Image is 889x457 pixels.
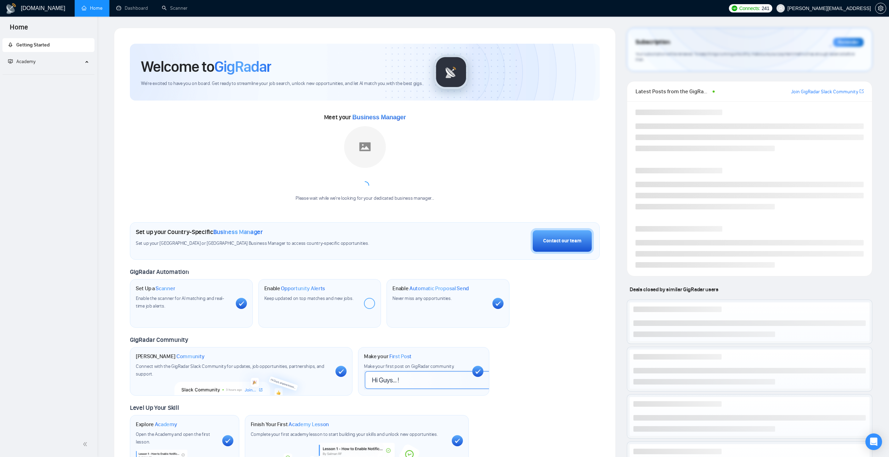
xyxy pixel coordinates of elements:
[635,87,711,96] span: Latest Posts from the GigRadar Community
[116,5,148,11] a: dashboardDashboard
[859,88,864,95] a: export
[352,114,406,121] span: Business Manager
[762,5,769,12] span: 241
[778,6,783,11] span: user
[130,268,189,276] span: GigRadar Automation
[875,3,886,14] button: setting
[251,421,329,428] h1: Finish Your First
[361,181,369,190] span: loading
[409,285,469,292] span: Automatic Proposal Send
[264,295,354,301] span: Keep updated on top matches and new jobs.
[8,59,35,64] span: Academy
[627,283,721,295] span: Deals closed by similar GigRadar users
[791,88,858,96] a: Join GigRadar Slack Community
[155,421,177,428] span: Academy
[8,59,13,64] span: fund-projection-screen
[136,285,175,292] h1: Set Up a
[264,285,325,292] h1: Enable
[176,353,205,360] span: Community
[434,55,468,89] img: gigradar-logo.png
[875,6,886,11] span: setting
[136,431,210,445] span: Open the Academy and open the first lesson.
[16,59,35,64] span: Academy
[130,336,188,344] span: GigRadar Community
[364,363,454,369] span: Make your first post on GigRadar community.
[136,240,411,247] span: Set up your [GEOGRAPHIC_DATA] or [GEOGRAPHIC_DATA] Business Manager to access country-specific op...
[543,237,581,245] div: Contact our team
[291,195,438,202] div: Please wait while we're looking for your dedicated business manager...
[875,6,886,11] a: setting
[833,38,864,47] div: Reminder
[136,228,263,236] h1: Set up your Country-Specific
[865,433,882,450] div: Open Intercom Messenger
[16,42,50,48] span: Getting Started
[2,71,94,76] li: Academy Homepage
[141,57,271,76] h1: Welcome to
[364,353,412,360] h1: Make your
[6,3,17,14] img: logo
[130,404,179,412] span: Level Up Your Skill
[251,431,438,437] span: Complete your first academy lesson to start building your skills and unlock new opportunities.
[392,295,451,301] span: Never miss any opportunities.
[859,88,864,94] span: export
[389,353,412,360] span: First Post
[8,42,13,47] span: rocket
[175,364,308,396] img: slackcommunity-bg.png
[83,441,90,448] span: double-left
[162,5,188,11] a: searchScanner
[531,228,594,254] button: Contact our team
[136,363,324,377] span: Connect with the GigRadar Slack Community for updates, job opportunities, partnerships, and support.
[156,285,175,292] span: Scanner
[635,36,670,48] span: Subscription
[635,51,854,62] span: Your subscription will be renewed. To keep things running smoothly, make sure your payment method...
[214,57,271,76] span: GigRadar
[82,5,102,11] a: homeHome
[739,5,760,12] span: Connects:
[136,353,205,360] h1: [PERSON_NAME]
[136,421,177,428] h1: Explore
[281,285,325,292] span: Opportunity Alerts
[136,295,224,309] span: Enable the scanner for AI matching and real-time job alerts.
[392,285,469,292] h1: Enable
[141,80,423,87] span: We're excited to have you on board. Get ready to streamline your job search, unlock new opportuni...
[732,6,737,11] img: upwork-logo.png
[4,22,34,37] span: Home
[289,421,329,428] span: Academy Lesson
[344,126,386,168] img: placeholder.png
[2,38,94,52] li: Getting Started
[213,228,263,236] span: Business Manager
[324,113,406,121] span: Meet your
